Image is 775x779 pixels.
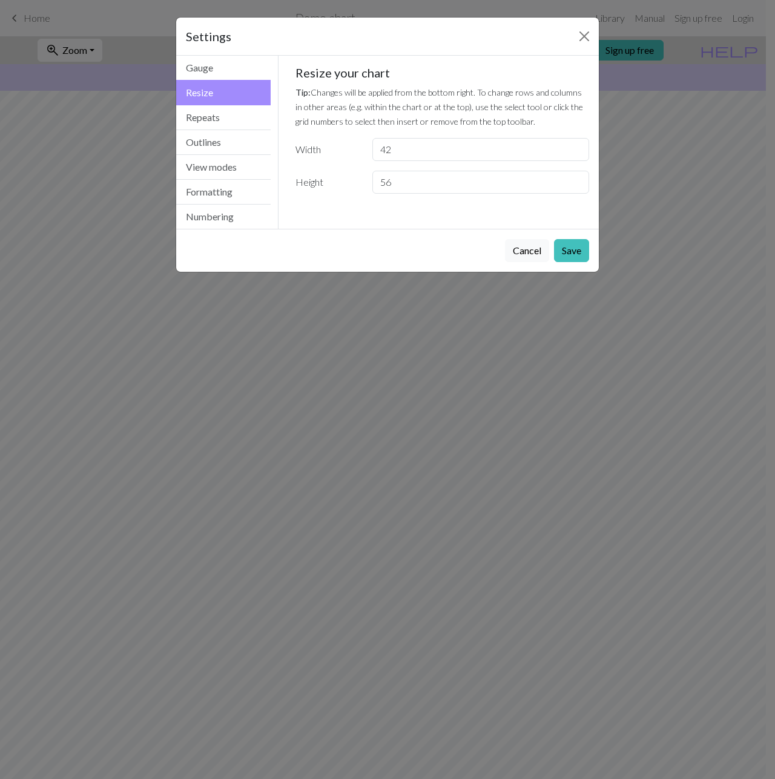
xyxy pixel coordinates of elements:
[288,171,365,194] label: Height
[176,205,271,229] button: Numbering
[176,80,271,105] button: Resize
[288,138,365,161] label: Width
[295,65,590,80] h5: Resize your chart
[186,27,231,45] h5: Settings
[505,239,549,262] button: Cancel
[176,56,271,81] button: Gauge
[176,105,271,130] button: Repeats
[554,239,589,262] button: Save
[176,130,271,155] button: Outlines
[295,87,311,97] strong: Tip:
[575,27,594,46] button: Close
[176,155,271,180] button: View modes
[295,87,583,127] small: Changes will be applied from the bottom right. To change rows and columns in other areas (e.g. wi...
[176,180,271,205] button: Formatting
